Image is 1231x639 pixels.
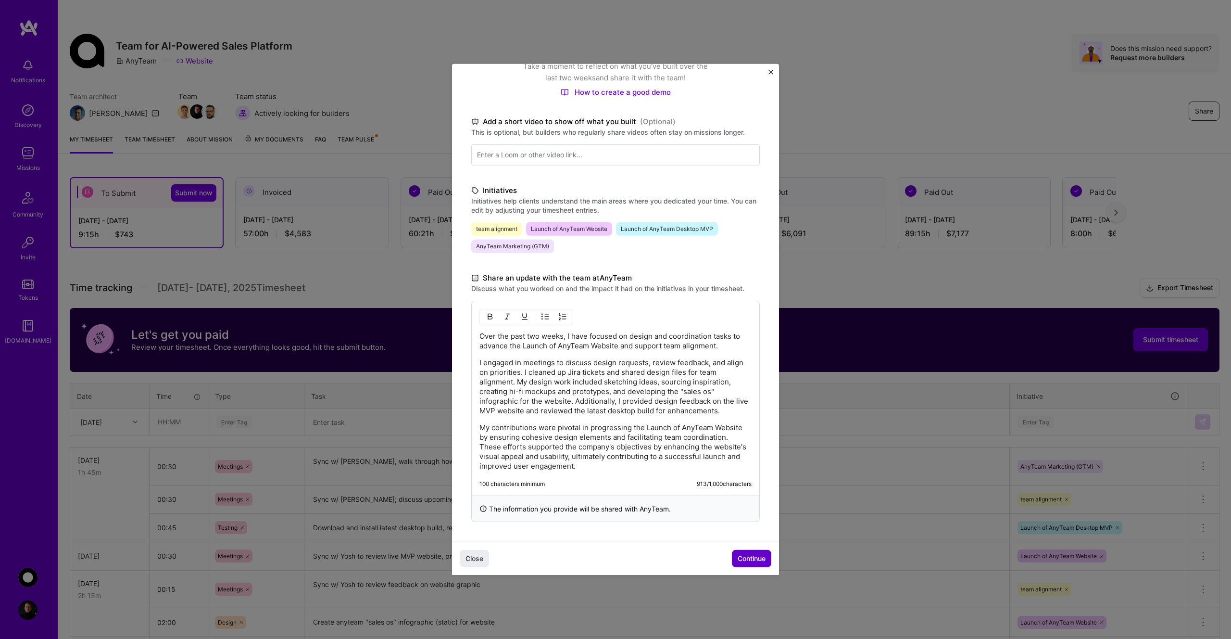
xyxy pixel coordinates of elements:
div: 100 characters minimum [479,480,545,488]
p: My contributions were pivotal in progressing the Launch of AnyTeam Website by ensuring cohesive d... [479,423,752,471]
p: Over the past two weeks, I have focused on design and coordination tasks to advance the Launch of... [479,332,752,351]
a: How to create a good demo [561,88,671,97]
div: 913 / 1,000 characters [697,480,752,488]
input: Enter a Loom or other video link... [471,144,760,166]
i: icon TagBlack [471,185,479,196]
label: Initiatives help clients understand the main areas where you dedicated your time. You can edit by... [471,196,760,215]
i: icon TvBlack [471,116,479,128]
span: Launch of AnyTeam Website [526,222,612,236]
i: icon DocumentBlack [471,273,479,284]
label: Add a short video to show off what you built [471,116,760,128]
span: Close [465,554,483,563]
img: UL [541,313,549,320]
label: Discuss what you worked on and the impact it had on the initiatives in your timesheet. [471,284,760,293]
label: This is optional, but builders who regularly share videos often stay on missions longer. [471,128,760,137]
img: Bold [486,313,494,320]
span: team alignment [471,222,522,236]
button: Continue [732,550,771,567]
label: Initiatives [471,185,760,196]
img: How to create a good demo [561,88,569,96]
span: Continue [738,554,766,563]
div: The information you provide will be shared with AnyTeam . [471,496,760,522]
img: Underline [521,313,528,320]
span: Launch of AnyTeam Desktop MVP [616,222,718,236]
span: (Optional) [640,116,676,128]
img: OL [559,313,566,320]
p: I engaged in meetings to discuss design requests, review feedback, and align on priorities. I cle... [479,358,752,416]
button: Close [768,70,773,80]
span: AnyTeam Marketing (GTM) [471,240,554,253]
button: Close [460,550,489,567]
img: Italic [503,313,511,320]
p: Take a moment to reflect on what you've built over the last two weeks and share it with the team! [519,61,712,84]
i: icon InfoBlack [479,504,487,514]
label: Share an update with the team at AnyTeam [471,272,760,284]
